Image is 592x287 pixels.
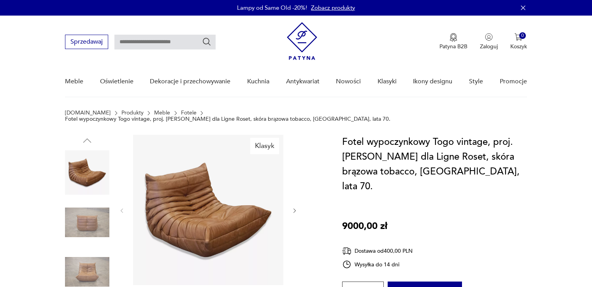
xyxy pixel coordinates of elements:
img: Patyna - sklep z meblami i dekoracjami vintage [287,22,317,60]
a: Dekoracje i przechowywanie [150,67,230,97]
a: Style [469,67,483,97]
a: Klasyki [378,67,397,97]
img: Ikona dostawy [342,246,351,256]
a: Ikony designu [413,67,452,97]
img: Ikona koszyka [515,33,522,41]
a: Meble [65,67,83,97]
button: Patyna B2B [439,33,467,50]
p: 9000,00 zł [342,219,387,234]
img: Zdjęcie produktu Fotel wypoczynkowy Togo vintage, proj. M. Ducaroy dla Ligne Roset, skóra brązowa... [65,200,109,245]
div: Wysyłka do 14 dni [342,260,413,269]
img: Ikonka użytkownika [485,33,493,41]
a: Zobacz produkty [311,4,355,12]
p: Lampy od Same Old -20%! [237,4,307,12]
a: Kuchnia [247,67,269,97]
h1: Fotel wypoczynkowy Togo vintage, proj. [PERSON_NAME] dla Ligne Roset, skóra brązowa tobacco, [GEO... [342,135,527,194]
a: Meble [154,110,170,116]
div: Dostawa od 400,00 PLN [342,246,413,256]
a: Sprzedawaj [65,40,108,45]
img: Ikona medalu [450,33,457,42]
button: Zaloguj [480,33,498,50]
a: Antykwariat [286,67,320,97]
img: Zdjęcie produktu Fotel wypoczynkowy Togo vintage, proj. M. Ducaroy dla Ligne Roset, skóra brązowa... [133,135,283,285]
a: Ikona medaluPatyna B2B [439,33,467,50]
button: Szukaj [202,37,211,46]
img: Zdjęcie produktu Fotel wypoczynkowy Togo vintage, proj. M. Ducaroy dla Ligne Roset, skóra brązowa... [65,150,109,195]
a: Nowości [336,67,361,97]
a: Promocje [500,67,527,97]
p: Koszyk [510,43,527,50]
div: 0 [519,32,526,39]
a: Fotele [181,110,197,116]
div: Klasyk [250,138,279,154]
button: 0Koszyk [510,33,527,50]
p: Patyna B2B [439,43,467,50]
p: Fotel wypoczynkowy Togo vintage, proj. [PERSON_NAME] dla Ligne Roset, skóra brązowa tobacco, [GEO... [65,116,390,122]
a: Oświetlenie [100,67,134,97]
a: [DOMAIN_NAME] [65,110,111,116]
button: Sprzedawaj [65,35,108,49]
a: Produkty [121,110,144,116]
p: Zaloguj [480,43,498,50]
